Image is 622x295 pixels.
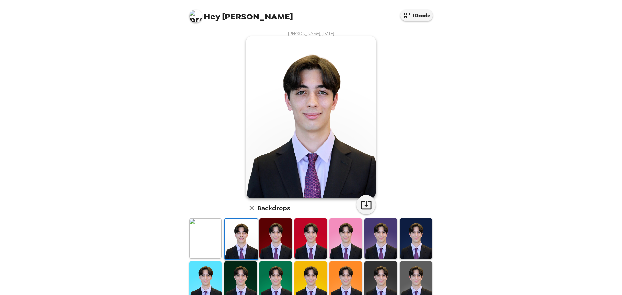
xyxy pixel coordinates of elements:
button: IDcode [400,10,433,21]
h6: Backdrops [257,203,290,213]
span: [PERSON_NAME] [189,6,293,21]
span: [PERSON_NAME] , [DATE] [288,31,334,36]
span: Hey [204,11,220,22]
img: profile pic [189,10,202,23]
img: Original [189,218,222,259]
img: user [246,36,376,198]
